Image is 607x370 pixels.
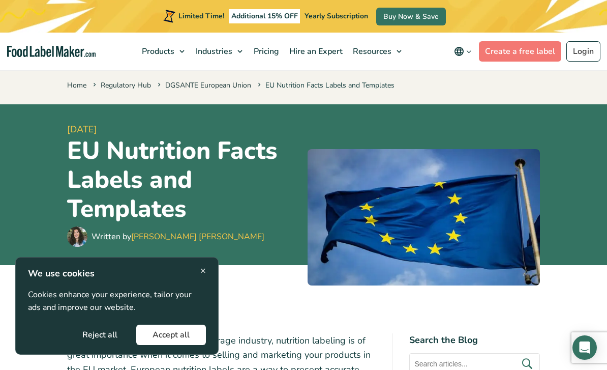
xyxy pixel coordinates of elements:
a: DGSANTE European Union [165,80,251,90]
a: Resources [347,33,407,70]
div: Open Intercom Messenger [572,335,597,360]
button: Reject all [66,325,134,345]
span: Yearly Subscription [305,11,368,21]
span: Limited Time! [178,11,224,21]
span: Additional 15% OFF [229,9,300,23]
span: Industries [193,46,233,57]
strong: We use cookies [28,267,95,279]
a: Products [136,33,190,70]
a: Login [566,41,600,62]
span: Pricing [251,46,280,57]
div: Written by [92,231,264,243]
span: Resources [350,46,392,57]
span: × [200,264,206,277]
h4: Search the Blog [409,333,540,347]
a: Create a free label [479,41,561,62]
button: Accept all [136,325,206,345]
a: Home [67,80,86,90]
a: Buy Now & Save [376,8,446,25]
span: EU Nutrition Facts Labels and Templates [256,80,394,90]
a: Hire an Expert [283,33,347,70]
p: Cookies enhance your experience, tailor your ads and improve our website. [28,289,206,315]
a: Regulatory Hub [101,80,151,90]
span: Hire an Expert [286,46,344,57]
h1: EU Nutrition Facts Labels and Templates [67,136,299,224]
span: [DATE] [67,123,299,136]
img: Maria Abi Hanna - Food Label Maker [67,226,87,247]
a: Industries [190,33,248,70]
a: [PERSON_NAME] [PERSON_NAME] [131,231,264,242]
span: Products [139,46,175,57]
a: Pricing [248,33,283,70]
